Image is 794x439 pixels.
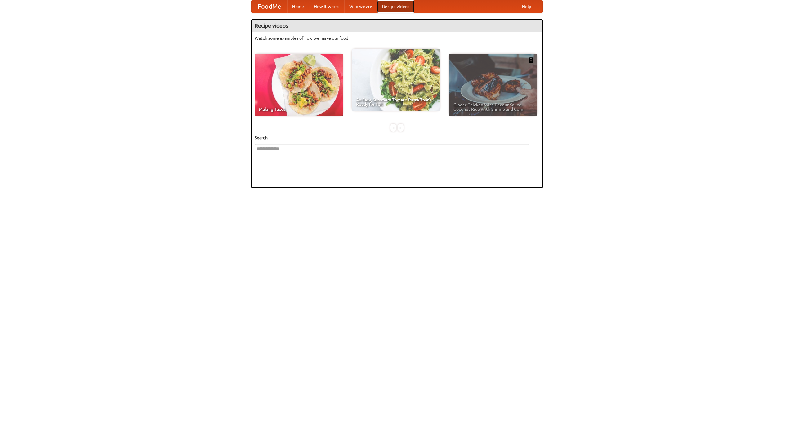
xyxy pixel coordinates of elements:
span: An Easy, Summery Tomato Pasta That's Ready for Fall [356,98,435,106]
a: Help [517,0,536,13]
a: An Easy, Summery Tomato Pasta That's Ready for Fall [352,49,440,111]
div: » [398,124,404,132]
a: FoodMe [252,0,287,13]
a: Recipe videos [377,0,414,13]
a: Making Tacos [255,54,343,116]
h5: Search [255,135,539,141]
img: 483408.png [528,57,534,63]
a: How it works [309,0,344,13]
a: Home [287,0,309,13]
div: « [390,124,396,132]
h4: Recipe videos [252,20,542,32]
p: Watch some examples of how we make our food! [255,35,539,41]
span: Making Tacos [259,107,338,111]
a: Who we are [344,0,377,13]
